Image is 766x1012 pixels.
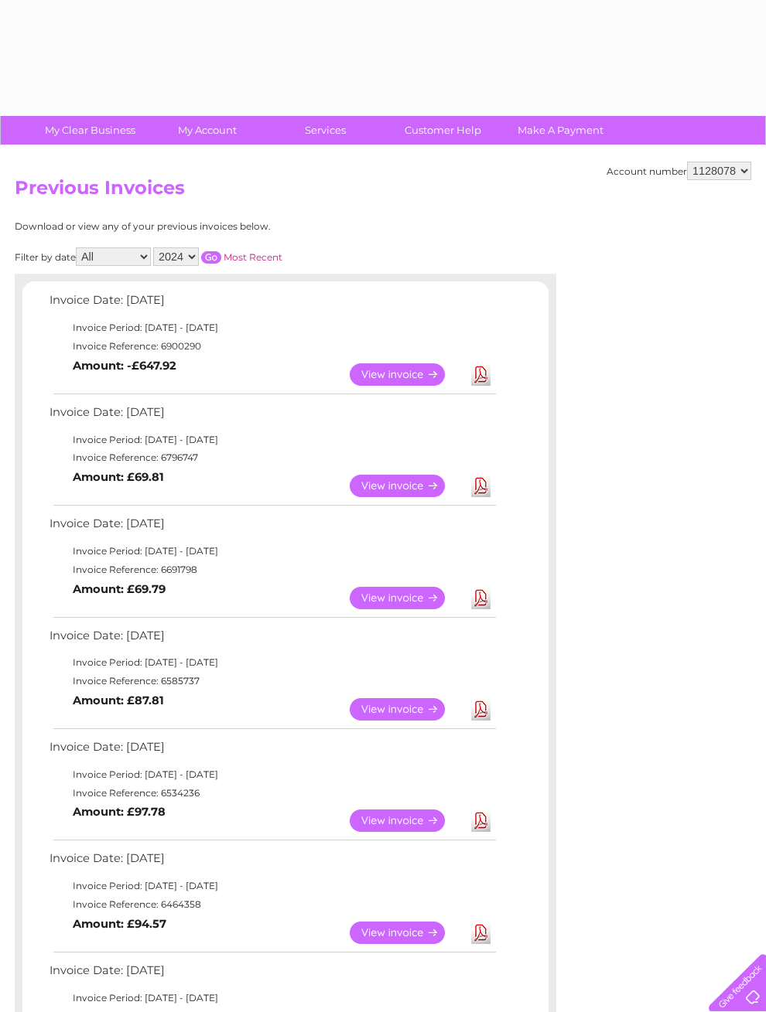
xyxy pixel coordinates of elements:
td: Invoice Date: [DATE] [46,513,498,542]
a: View [350,475,463,497]
td: Invoice Date: [DATE] [46,960,498,989]
td: Invoice Reference: 6796747 [46,448,498,467]
td: Invoice Date: [DATE] [46,625,498,654]
td: Invoice Period: [DATE] - [DATE] [46,431,498,449]
a: My Clear Business [26,116,154,145]
a: Download [471,587,491,609]
td: Invoice Reference: 6534236 [46,784,498,802]
td: Invoice Reference: 6585737 [46,672,498,690]
td: Invoice Reference: 6464358 [46,895,498,914]
b: Amount: £69.79 [73,582,166,596]
a: View [350,363,463,386]
td: Invoice Date: [DATE] [46,737,498,765]
b: Amount: £94.57 [73,917,166,931]
td: Invoice Period: [DATE] - [DATE] [46,542,498,561]
b: Amount: £69.81 [73,470,164,484]
td: Invoice Date: [DATE] [46,290,498,319]
a: My Account [144,116,272,145]
div: Account number [607,162,751,180]
td: Invoice Date: [DATE] [46,848,498,877]
a: Customer Help [379,116,507,145]
a: Download [471,475,491,497]
a: Download [471,809,491,832]
h2: Previous Invoices [15,177,751,206]
td: Invoice Date: [DATE] [46,402,498,431]
div: Filter by date [15,247,421,266]
b: Amount: -£647.92 [73,359,176,373]
b: Amount: £87.81 [73,693,164,707]
td: Invoice Period: [DATE] - [DATE] [46,319,498,337]
td: Invoice Period: [DATE] - [DATE] [46,765,498,784]
a: View [350,587,463,609]
a: Make A Payment [497,116,624,145]
a: Download [471,922,491,944]
td: Invoice Period: [DATE] - [DATE] [46,989,498,1007]
a: View [350,922,463,944]
a: Download [471,698,491,721]
td: Invoice Period: [DATE] - [DATE] [46,653,498,672]
a: Most Recent [224,251,282,263]
b: Amount: £97.78 [73,805,166,819]
div: Download or view any of your previous invoices below. [15,221,421,232]
a: View [350,809,463,832]
td: Invoice Reference: 6691798 [46,561,498,579]
td: Invoice Reference: 6900290 [46,337,498,356]
a: Services [262,116,389,145]
a: Download [471,363,491,386]
a: View [350,698,463,721]
td: Invoice Period: [DATE] - [DATE] [46,877,498,895]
